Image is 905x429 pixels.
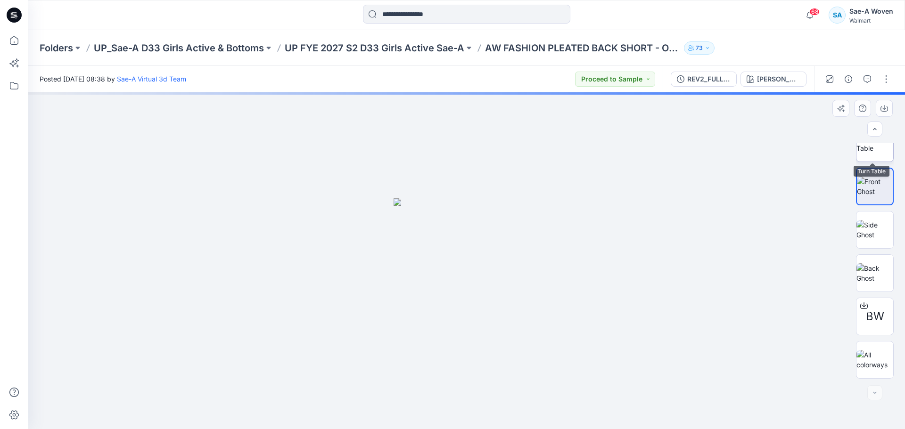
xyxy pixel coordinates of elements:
[485,41,680,55] p: AW FASHION PLEATED BACK SHORT - OPT2
[94,41,264,55] a: UP_Sae-A D33 Girls Active & Bottoms
[117,75,186,83] a: Sae-A Virtual 3d Team
[856,263,893,283] img: Back Ghost
[285,41,464,55] a: UP FYE 2027 S2 D33 Girls Active Sae-A
[684,41,715,55] button: 73
[671,72,737,87] button: REV2_FULL COLORWAYS
[849,6,893,17] div: Sae-A Woven
[40,74,186,84] span: Posted [DATE] 08:38 by
[40,41,73,55] a: Folders
[856,220,893,240] img: Side Ghost
[857,177,893,196] img: Front Ghost
[829,7,846,24] div: SA
[856,133,893,153] img: Turn Table
[866,308,884,325] span: BW
[809,8,820,16] span: 68
[841,72,856,87] button: Details
[696,43,703,53] p: 73
[856,350,893,370] img: All colorways
[849,17,893,24] div: Walmart
[687,74,731,84] div: REV2_FULL COLORWAYS
[757,74,800,84] div: [PERSON_NAME]
[740,72,806,87] button: [PERSON_NAME]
